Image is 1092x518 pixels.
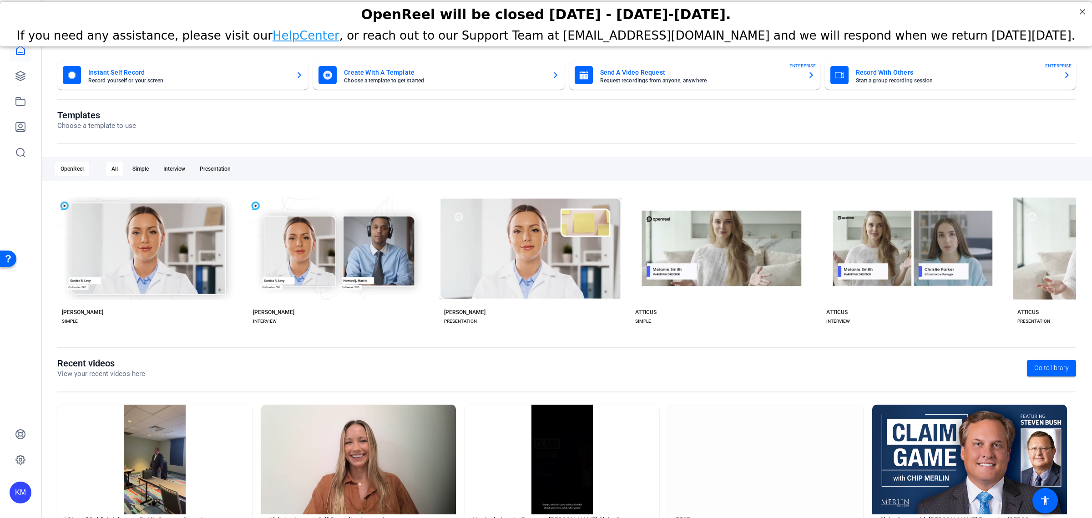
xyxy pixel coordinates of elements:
mat-card-title: Record With Others [856,67,1056,78]
div: PRESENTATION [1017,318,1050,325]
div: PRESENTATION [444,318,477,325]
p: Choose a template to use [57,121,136,131]
div: ATTICUS [826,309,848,316]
mat-card-subtitle: Record yourself or your screen [88,78,288,83]
mat-card-title: Create With A Template [344,67,544,78]
div: OpenReel [55,162,89,176]
div: OpenReel will be closed [DATE] - [DATE]-[DATE]. [11,4,1081,20]
div: [PERSON_NAME] [253,309,294,316]
button: Send A Video RequestRequest recordings from anyone, anywhereENTERPRISE [569,61,820,90]
img: 40th Anniversary Self-Recording Instructions [261,405,456,514]
button: Instant Self RecordRecord yourself or your screen [57,61,308,90]
h1: Templates [57,110,136,121]
img: Manipulating the Process - Steven Bush Claim Game [465,405,660,514]
mat-card-subtitle: Choose a template to get started [344,78,544,83]
mat-card-title: Instant Self Record [88,67,288,78]
div: SIMPLE [62,318,78,325]
button: Create With A TemplateChoose a template to get started [313,61,564,90]
div: Interview [158,162,191,176]
div: INTERVIEW [826,318,850,325]
img: Video of Publish Adjusters Public Success Summit [57,405,252,514]
img: Claim Game with Chip Merlin Featuring Steven Bush [872,405,1067,514]
div: All [106,162,123,176]
a: HelpCenter [273,26,339,40]
p: View your recent videos here [57,369,145,379]
div: Simple [127,162,154,176]
div: KM [10,482,31,503]
div: [PERSON_NAME] [62,309,103,316]
mat-card-subtitle: Request recordings from anyone, anywhere [600,78,800,83]
span: If you need any assistance, please visit our , or reach out to our Support Team at [EMAIL_ADDRESS... [17,26,1075,40]
div: Presentation [194,162,236,176]
div: SIMPLE [635,318,651,325]
div: ATTICUS [1017,309,1039,316]
div: [PERSON_NAME] [444,309,485,316]
button: Record With OthersStart a group recording sessionENTERPRISE [825,61,1076,90]
span: ENTERPRISE [789,62,816,69]
mat-card-subtitle: Start a group recording session [856,78,1056,83]
mat-card-title: Send A Video Request [600,67,800,78]
a: Go to library [1027,360,1076,376]
img: TEST [668,405,863,514]
mat-icon: accessibility [1040,495,1051,506]
div: ATTICUS [635,309,657,316]
span: Go to library [1034,363,1069,373]
div: INTERVIEW [253,318,277,325]
span: ENTERPRISE [1045,62,1072,69]
h1: Recent videos [57,358,145,369]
